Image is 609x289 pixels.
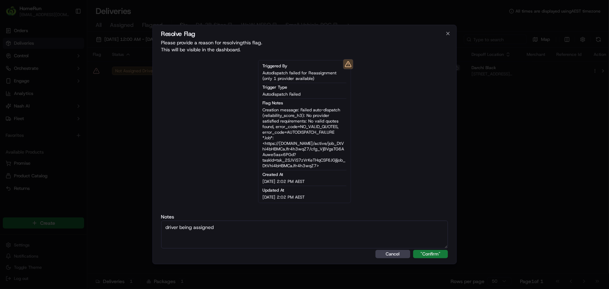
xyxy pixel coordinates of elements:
[263,100,283,106] span: Flag Notes
[263,84,288,90] span: Trigger Type
[413,250,448,258] button: "Confirm"
[263,91,301,97] span: Autodispatch Failed
[263,172,283,177] span: Created At
[263,187,284,193] span: Updated At
[263,70,347,81] span: Autodispatch failed for Reassignment (only 1 provider available)
[263,107,347,169] span: Creation message: Failed auto-dispatch (reliability_score_h3): No provider satisfied requirements...
[376,250,410,258] button: Cancel
[263,179,305,184] span: [DATE] 2:02 PM AEST
[263,194,305,200] span: [DATE] 2:02 PM AEST
[161,221,448,249] textarea: driver being assigned
[263,63,288,69] span: Triggered By
[161,214,448,219] label: Notes
[161,39,448,53] p: Please provide a reason for resolving this flag . This will be visible in the dashboard.
[161,31,448,37] h2: Resolve Flag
